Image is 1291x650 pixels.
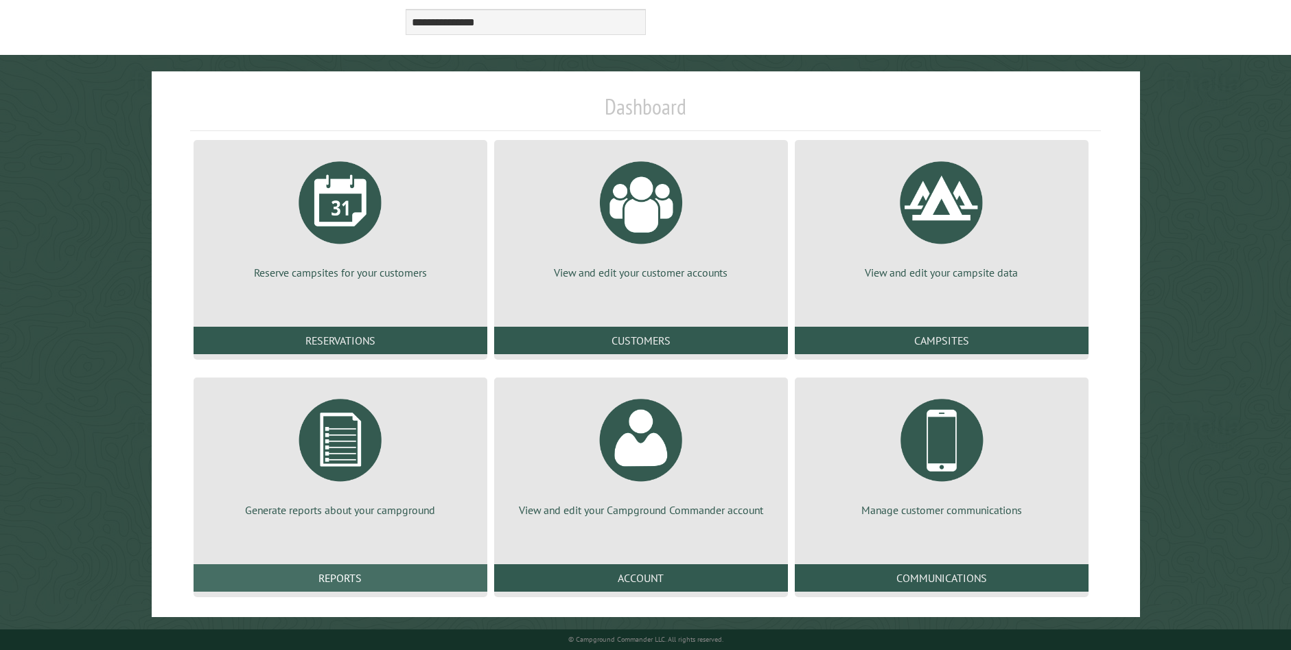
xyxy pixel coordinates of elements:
[811,502,1072,518] p: Manage customer communications
[190,93,1101,131] h1: Dashboard
[194,564,487,592] a: Reports
[194,327,487,354] a: Reservations
[795,564,1089,592] a: Communications
[494,327,788,354] a: Customers
[511,388,771,518] a: View and edit your Campground Commander account
[210,388,471,518] a: Generate reports about your campground
[511,151,771,280] a: View and edit your customer accounts
[811,388,1072,518] a: Manage customer communications
[494,564,788,592] a: Account
[210,151,471,280] a: Reserve campsites for your customers
[568,635,723,644] small: © Campground Commander LLC. All rights reserved.
[811,265,1072,280] p: View and edit your campsite data
[511,502,771,518] p: View and edit your Campground Commander account
[210,502,471,518] p: Generate reports about your campground
[811,151,1072,280] a: View and edit your campsite data
[210,265,471,280] p: Reserve campsites for your customers
[795,327,1089,354] a: Campsites
[511,265,771,280] p: View and edit your customer accounts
